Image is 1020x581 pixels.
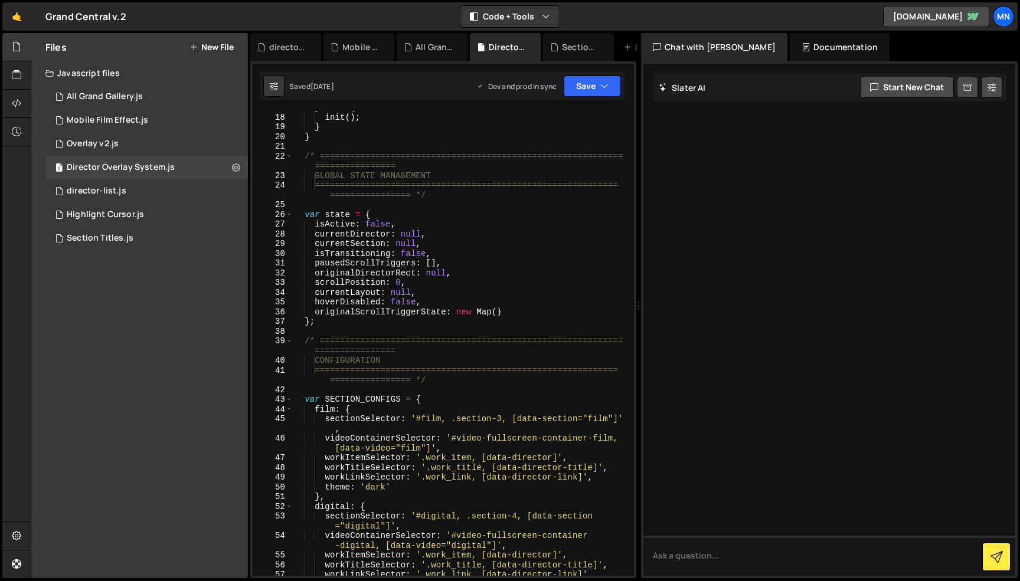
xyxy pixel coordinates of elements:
[253,463,293,473] div: 48
[253,502,293,512] div: 52
[253,453,293,463] div: 47
[253,200,293,210] div: 25
[993,6,1014,27] a: MN
[2,2,31,31] a: 🤙
[253,219,293,229] div: 27
[253,482,293,493] div: 50
[253,268,293,278] div: 32
[253,229,293,239] div: 28
[489,41,527,53] div: Director Overlay System.js
[67,233,133,244] div: Section Titles.js
[253,472,293,482] div: 49
[67,209,144,220] div: Highlight Cursor.js
[253,239,293,249] div: 29
[67,186,126,196] div: director-list.js
[253,180,293,200] div: 24
[883,6,989,27] a: [DOMAIN_NAME]
[67,139,119,149] div: Overlay v2.js
[253,171,293,181] div: 23
[45,41,67,54] h2: Files
[253,307,293,317] div: 36
[253,560,293,570] div: 56
[790,33,890,61] div: Documentation
[253,113,293,123] div: 18
[253,317,293,327] div: 37
[31,61,248,85] div: Javascript files
[45,227,248,250] div: 15298/40223.js
[253,327,293,337] div: 38
[253,122,293,132] div: 19
[253,395,293,405] div: 43
[253,492,293,502] div: 51
[253,405,293,415] div: 44
[253,297,293,307] div: 35
[342,41,380,53] div: Mobile Film Effect.js
[45,109,248,132] div: 15298/47702.js
[269,41,307,53] div: director-list.js
[189,42,234,52] button: New File
[860,77,954,98] button: Start new chat
[55,164,63,173] span: 1
[253,550,293,560] div: 55
[253,152,293,171] div: 22
[253,288,293,298] div: 34
[659,82,706,93] h2: Slater AI
[67,162,175,173] div: Director Overlay System.js
[416,41,453,53] div: All Grand Gallery.js
[45,203,248,227] div: 15298/43117.js
[45,179,248,203] div: 15298/40379.js
[253,210,293,220] div: 26
[253,278,293,288] div: 33
[562,41,600,53] div: Section Titles.js
[253,570,293,580] div: 57
[253,385,293,395] div: 42
[67,115,148,126] div: Mobile Film Effect.js
[564,76,621,97] button: Save
[253,258,293,268] div: 31
[289,81,334,91] div: Saved
[253,249,293,259] div: 30
[253,511,293,531] div: 53
[641,33,787,61] div: Chat with [PERSON_NAME]
[476,81,557,91] div: Dev and prod in sync
[45,132,248,156] div: 15298/45944.js
[253,414,293,434] div: 45
[460,6,560,27] button: Code + Tools
[310,81,334,91] div: [DATE]
[45,9,126,24] div: Grand Central v.2
[253,531,293,550] div: 54
[253,434,293,453] div: 46
[253,356,293,366] div: 40
[253,366,293,385] div: 41
[623,41,673,53] div: New File
[45,85,248,109] div: 15298/43578.js
[253,142,293,152] div: 21
[67,91,143,102] div: All Grand Gallery.js
[45,156,248,179] div: 15298/42891.js
[253,132,293,142] div: 20
[253,336,293,356] div: 39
